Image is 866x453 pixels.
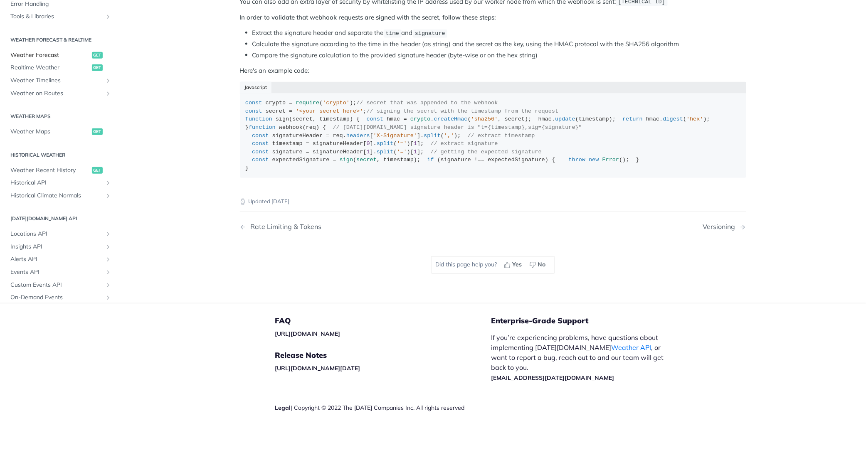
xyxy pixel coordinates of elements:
[275,316,491,326] h5: FAQ
[6,151,113,158] h2: Historical Weather
[373,133,417,139] span: 'X-Signature'
[356,157,377,163] span: secret
[292,116,313,122] span: secret
[296,100,320,106] span: require
[491,316,686,326] h5: Enterprise-Grade Support
[333,133,343,139] span: req
[410,116,431,122] span: crypto
[6,278,113,291] a: Custom Events APIShow subpages for Custom Events API
[471,116,498,122] span: 'sha256'
[289,100,292,106] span: =
[272,140,303,147] span: timestamp
[272,149,303,155] span: signature
[431,140,498,147] span: // extract signature
[326,133,329,139] span: =
[252,149,269,155] span: const
[92,64,103,71] span: get
[404,116,407,122] span: =
[10,293,103,302] span: On-Demand Events
[468,133,535,139] span: // extract timestamp
[10,12,103,21] span: Tools & Libraries
[589,157,599,163] span: new
[275,404,491,412] div: | Copyright © 2022 The [DATE] Companies Inc. All rights reserved
[488,157,545,163] span: expectedSignature
[10,51,90,59] span: Weather Forecast
[319,116,350,122] span: timestamp
[10,242,103,251] span: Insights API
[10,64,90,72] span: Realtime Weather
[513,261,522,269] span: Yes
[491,374,614,382] a: [EMAIL_ADDRESS][DATE][DOMAIN_NAME]
[105,256,111,263] button: Show subpages for Alerts API
[474,157,484,163] span: !==
[275,330,340,337] a: [URL][DOMAIN_NAME]
[356,100,498,106] span: // secret that was appended to the webhook
[538,116,552,122] span: hmac
[505,116,525,122] span: secret
[252,133,269,139] span: const
[663,116,683,122] span: digest
[252,28,746,38] li: Extract the signature header and separate the and
[10,281,103,289] span: Custom Events API
[612,343,651,352] a: Weather API
[105,90,111,96] button: Show subpages for Weather on Routes
[10,268,103,276] span: Events API
[313,149,363,155] span: signatureHeader
[10,166,90,174] span: Weather Recent History
[6,240,113,253] a: Insights APIShow subpages for Insights API
[6,113,113,120] h2: Weather Maps
[427,157,434,163] span: if
[431,149,542,155] span: // getting the expected signature
[602,157,619,163] span: Error
[10,76,103,85] span: Weather Timelines
[10,191,103,199] span: Historical Climate Normals
[386,30,399,37] span: time
[569,157,586,163] span: throw
[6,164,113,176] a: Weather Recent Historyget
[306,124,316,130] span: req
[579,116,609,122] span: timestamp
[240,215,746,239] nav: Pagination Controls
[623,116,643,122] span: return
[92,128,103,135] span: get
[105,269,111,276] button: Show subpages for Events API
[105,13,111,20] button: Show subpages for Tools & Libraries
[6,10,113,23] a: Tools & LibrariesShow subpages for Tools & Libraries
[275,364,360,372] a: [URL][DOMAIN_NAME][DATE]
[377,140,394,147] span: split
[6,126,113,138] a: Weather Mapsget
[240,66,746,76] p: Here's an example code:
[397,149,407,155] span: '='
[555,116,575,122] span: update
[245,100,262,106] span: const
[501,259,527,271] button: Yes
[414,140,417,147] span: 1
[6,36,113,43] h2: Weather Forecast & realtime
[240,223,457,231] a: Previous Page: Rate Limiting & Tokens
[296,108,363,114] span: '<your secret here>'
[491,332,673,382] p: If you’re experiencing problems, have questions about implementing [DATE][DOMAIN_NAME] , or want ...
[240,198,746,206] p: Updated [DATE]
[538,261,546,269] span: No
[6,177,113,189] a: Historical APIShow subpages for Historical API
[340,157,353,163] span: sign
[245,99,740,172] div: ( ); ; ( , ) { . ( , ); . ( ); . ( ); } ( ) { . [ ]. ( ); [ ]. ( )[ ]; [ ]. ( )[ ]; ( , ); ( ) { ...
[383,157,414,163] span: timestamp
[10,230,103,238] span: Locations API
[6,62,113,74] a: Realtime Weatherget
[252,39,746,49] li: Calculate the signature according to the time in the header (as string) and the secret as the key...
[306,140,309,147] span: =
[105,243,111,250] button: Show subpages for Insights API
[272,157,330,163] span: expectedSignature
[323,100,350,106] span: 'crypto'
[313,140,363,147] span: signatureHeader
[333,157,336,163] span: =
[249,124,276,130] span: function
[266,108,286,114] span: secret
[266,100,286,106] span: crypto
[289,108,292,114] span: =
[275,350,491,360] h5: Release Notes
[6,49,113,61] a: Weather Forecastget
[367,140,370,147] span: 0
[6,228,113,240] a: Locations APIShow subpages for Locations API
